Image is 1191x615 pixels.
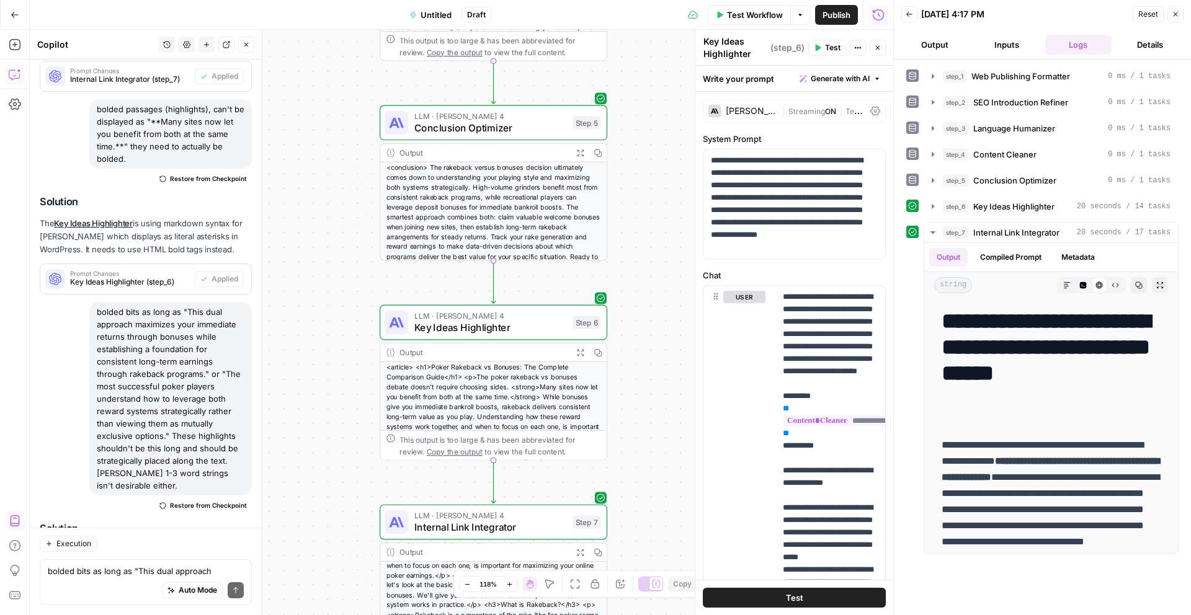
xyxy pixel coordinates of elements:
div: Step 5 [573,116,600,129]
span: Restore from Checkpoint [170,500,247,510]
div: LLM · [PERSON_NAME] 4Conclusion OptimizerStep 5Output<conclusion> The rakeback versus bonuses dec... [380,105,607,261]
div: <conclusion> The rakeback versus bonuses decision ultimately comes down to understanding your pla... [380,162,607,291]
span: Test [825,42,841,53]
button: Test Workflow [708,5,790,25]
span: Untitled [421,9,452,21]
span: Applied [212,273,238,285]
button: Copy [668,576,697,592]
button: Execution [40,536,97,552]
span: Internal Link Integrator (step_7) [70,74,190,85]
label: System Prompt [703,133,886,145]
span: step_3 [943,122,968,135]
span: string [934,277,972,293]
button: 20 seconds / 17 tasks [924,223,1178,242]
span: Internal Link Integrator [414,520,567,534]
g: Edge from step_4 to step_5 [491,61,496,104]
span: step_6 [943,200,968,213]
div: Step 7 [573,515,600,528]
button: user [723,291,765,303]
div: Write your prompt [695,66,893,91]
span: Key Ideas Highlighter [414,320,567,335]
button: 0 ms / 1 tasks [924,92,1178,112]
div: Copilot [37,38,155,51]
span: Prompt Changes [70,68,190,74]
span: Web Publishing Formatter [971,70,1070,82]
button: Metadata [1054,248,1102,267]
button: Applied [195,271,244,287]
span: Reset [1138,9,1158,20]
span: step_2 [943,96,968,108]
span: | [836,104,845,117]
label: Chat [703,269,886,281]
div: bolded bits as long as "This dual approach maximizes your immediate returns through bonuses while... [89,302,252,495]
span: Copy the output [427,47,483,56]
div: Step 6 [573,316,600,329]
div: Output [399,147,567,159]
button: Untitled [402,5,459,25]
span: Copy the output [427,446,483,455]
span: step_5 [943,174,968,187]
span: 0 ms / 1 tasks [1108,123,1171,134]
button: Details [1117,35,1184,55]
button: Test [703,588,886,608]
span: 0 ms / 1 tasks [1108,71,1171,82]
button: Applied [195,68,244,84]
span: LLM · [PERSON_NAME] 4 [414,310,567,322]
div: [PERSON_NAME] 4 [726,107,777,115]
span: step_1 [943,70,966,82]
button: Publish [815,5,858,25]
span: Conclusion Optimizer [414,120,567,135]
span: Execution [56,538,91,549]
g: Edge from step_6 to step_7 [491,461,496,503]
button: Reset [1133,6,1164,22]
span: Test Workflow [727,9,783,21]
button: Compiled Prompt [973,248,1049,267]
div: Output [399,347,567,358]
button: Logs [1045,35,1112,55]
span: | [782,104,788,117]
span: Streaming [788,107,825,116]
span: Language Humanizer [973,122,1055,135]
span: SEO Introduction Refiner [973,96,1068,108]
textarea: Key Ideas Highlighter [703,35,767,60]
span: ( step_6 ) [770,42,805,54]
span: LLM · [PERSON_NAME] 4 [414,110,567,122]
p: The is using markdown syntax for [PERSON_NAME] which displays as literal asterisks in WordPress. ... [40,217,252,256]
span: Copy [673,578,692,590]
span: 0 ms / 1 tasks [1108,97,1171,108]
button: Generate with AI [795,71,886,87]
span: 0 ms / 1 tasks [1108,149,1171,160]
div: This output is too large & has been abbreviated for review. to view the full content. [399,34,600,58]
span: Generate with AI [811,73,870,84]
span: Prompt Changes [70,270,190,277]
div: bolded passages (highlights), can't be displayed as "**Many sites now let you benefit from both a... [89,99,252,169]
div: Output [399,546,567,558]
span: Internal Link Integrator [973,226,1059,239]
span: step_4 [943,148,968,161]
span: Applied [212,71,238,82]
div: LLM · [PERSON_NAME] 4Key Ideas HighlighterStep 6Output<article> <h1>Poker Rakeback vs Bonuses: Th... [380,305,607,461]
a: Key Ideas Highlighter [54,218,133,228]
div: This output is too large & has been abbreviated for review. to view the full content. [399,433,600,457]
span: 118% [480,579,497,589]
span: Temp [845,104,865,117]
button: Restore from Checkpoint [154,498,252,513]
span: Key Ideas Highlighter (step_6) [70,277,190,288]
span: 0.2 [865,107,877,116]
div: 20 seconds / 17 tasks [924,243,1178,553]
span: 0 ms / 1 tasks [1108,175,1171,186]
h2: Solution [40,523,252,534]
button: 0 ms / 1 tasks [924,118,1178,138]
span: Restore from Checkpoint [170,174,247,184]
span: Auto Mode [179,585,217,596]
span: Content Cleaner [973,148,1037,161]
h2: Solution [40,196,252,208]
button: Restore from Checkpoint [154,171,252,186]
button: 20 seconds / 14 tasks [924,197,1178,216]
span: Test [786,591,803,604]
span: Publish [823,9,850,21]
span: LLM · [PERSON_NAME] 4 [414,510,567,521]
g: Edge from step_5 to step_6 [491,261,496,304]
span: Draft [467,9,486,20]
span: 20 seconds / 14 tasks [1077,201,1171,212]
